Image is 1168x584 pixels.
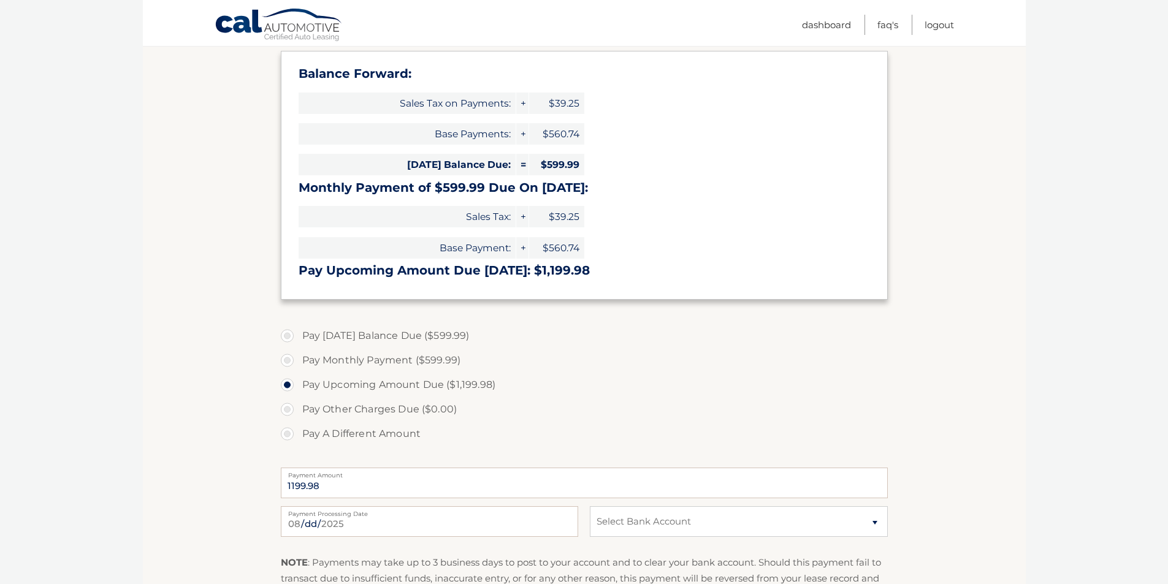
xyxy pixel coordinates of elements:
a: Cal Automotive [215,8,343,44]
span: = [516,154,529,175]
span: [DATE] Balance Due: [299,154,516,175]
h3: Monthly Payment of $599.99 Due On [DATE]: [299,180,870,195]
label: Pay [DATE] Balance Due ($599.99) [281,324,888,348]
label: Pay Upcoming Amount Due ($1,199.98) [281,373,888,397]
label: Pay A Different Amount [281,422,888,446]
span: $39.25 [529,93,584,114]
span: $560.74 [529,123,584,145]
span: $39.25 [529,206,584,227]
span: + [516,237,529,259]
input: Payment Amount [281,468,888,498]
span: Sales Tax: [299,206,516,227]
span: $599.99 [529,154,584,175]
span: + [516,123,529,145]
label: Payment Processing Date [281,506,578,516]
a: Dashboard [802,15,851,35]
a: Logout [925,15,954,35]
span: Sales Tax on Payments: [299,93,516,114]
a: FAQ's [877,15,898,35]
span: Base Payment: [299,237,516,259]
input: Payment Date [281,506,578,537]
span: $560.74 [529,237,584,259]
h3: Pay Upcoming Amount Due [DATE]: $1,199.98 [299,263,870,278]
label: Pay Monthly Payment ($599.99) [281,348,888,373]
h3: Balance Forward: [299,66,870,82]
span: + [516,206,529,227]
strong: NOTE [281,556,308,568]
span: + [516,93,529,114]
span: Base Payments: [299,123,516,145]
label: Payment Amount [281,468,888,477]
label: Pay Other Charges Due ($0.00) [281,397,888,422]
